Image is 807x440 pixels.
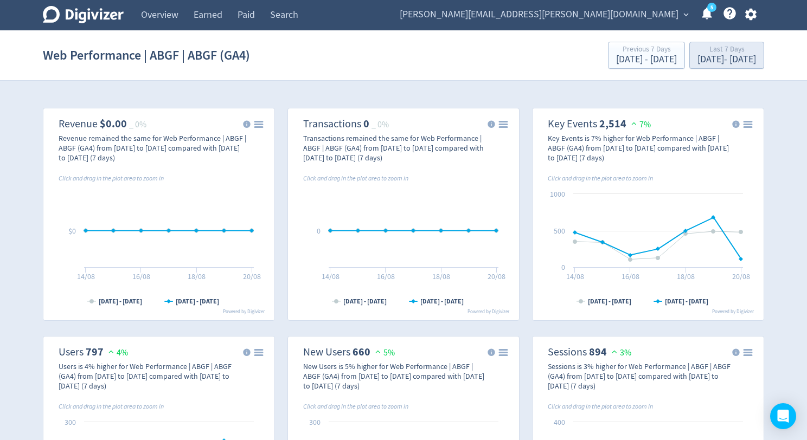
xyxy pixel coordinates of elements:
dt: Transactions [303,117,361,131]
text: 14/08 [566,271,584,281]
div: Transactions remained the same for Web Performance | ABGF | ABGF (GA4) from [DATE] to [DATE] comp... [303,133,491,163]
div: Last 7 Days [697,46,756,55]
i: Click and drag in the plot area to zoom in [548,402,653,411]
div: Sessions is 3% higher for Web Performance | ABGF | ABGF (GA4) from [DATE] to [DATE] compared with... [548,361,735,391]
text: 16/08 [132,271,150,281]
text: 18/08 [188,271,206,281]
strong: 660 [353,345,370,359]
text: 500 [554,226,565,236]
dt: New Users [303,345,350,359]
div: Users is 4% higher for Web Performance | ABGF | ABGF (GA4) from [DATE] to [DATE] compared with [D... [59,361,246,391]
div: [DATE] - [DATE] [616,55,677,64]
img: positive-performance.svg [629,119,639,127]
text: $0 [68,226,76,236]
img: positive-performance.svg [373,347,383,355]
svg: Key Events 2,514 7% [537,113,759,316]
img: positive-performance.svg [609,347,620,355]
text: 16/08 [622,271,639,281]
text: 20/08 [488,271,505,281]
span: 5% [373,347,395,358]
text: 14/08 [322,271,340,281]
div: [DATE] - [DATE] [697,55,756,64]
span: _ 0% [372,119,389,130]
span: 7% [629,119,651,130]
text: 400 [554,417,565,427]
text: 18/08 [677,271,695,281]
text: [DATE] - [DATE] [420,297,464,306]
button: Previous 7 Days[DATE] - [DATE] [608,42,685,69]
i: Click and drag in the plot area to zoom in [303,402,408,411]
text: Powered by Digivizer [223,308,265,315]
strong: 894 [589,345,607,359]
i: Click and drag in the plot area to zoom in [303,174,408,183]
img: positive-performance.svg [106,347,117,355]
strong: 2,514 [599,117,626,131]
text: 5 [710,4,713,11]
text: [DATE] - [DATE] [588,297,631,306]
text: Powered by Digivizer [467,308,510,315]
text: 18/08 [432,271,450,281]
span: [PERSON_NAME][EMAIL_ADDRESS][PERSON_NAME][DOMAIN_NAME] [400,6,678,23]
i: Click and drag in the plot area to zoom in [59,402,164,411]
strong: 797 [86,345,104,359]
span: expand_more [681,10,691,20]
div: Open Intercom Messenger [770,403,796,429]
text: [DATE] - [DATE] [343,297,387,306]
i: Click and drag in the plot area to zoom in [548,174,653,183]
div: Previous 7 Days [616,46,677,55]
i: Click and drag in the plot area to zoom in [59,174,164,183]
strong: $0.00 [100,117,127,131]
text: 0 [317,226,321,236]
dt: Sessions [548,345,587,359]
button: [PERSON_NAME][EMAIL_ADDRESS][PERSON_NAME][DOMAIN_NAME] [396,6,691,23]
text: [DATE] - [DATE] [665,297,708,306]
text: 1000 [550,189,565,199]
dt: Revenue [59,117,98,131]
span: 4% [106,347,128,358]
span: 3% [609,347,631,358]
text: 16/08 [377,271,395,281]
text: [DATE] - [DATE] [99,297,142,306]
div: Key Events is 7% higher for Web Performance | ABGF | ABGF (GA4) from [DATE] to [DATE] compared wi... [548,133,735,163]
text: 20/08 [243,271,261,281]
strong: 0 [363,117,369,131]
a: 5 [707,3,716,12]
svg: Transactions 0 _ 0% [292,113,515,316]
svg: Revenue $0.00 _ 0% [48,113,270,316]
h1: Web Performance | ABGF | ABGF (GA4) [43,38,250,73]
span: _ 0% [129,119,146,130]
dt: Key Events [548,117,597,131]
text: 20/08 [732,271,750,281]
text: Powered by Digivizer [712,308,754,315]
text: 300 [65,417,76,427]
dt: Users [59,345,84,359]
button: Last 7 Days[DATE]- [DATE] [689,42,764,69]
text: 0 [561,262,565,272]
text: 14/08 [77,271,95,281]
div: New Users is 5% higher for Web Performance | ABGF | ABGF (GA4) from [DATE] to [DATE] compared wit... [303,361,491,391]
text: 300 [309,417,321,427]
text: [DATE] - [DATE] [176,297,219,306]
div: Revenue remained the same for Web Performance | ABGF | ABGF (GA4) from [DATE] to [DATE] compared ... [59,133,246,163]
